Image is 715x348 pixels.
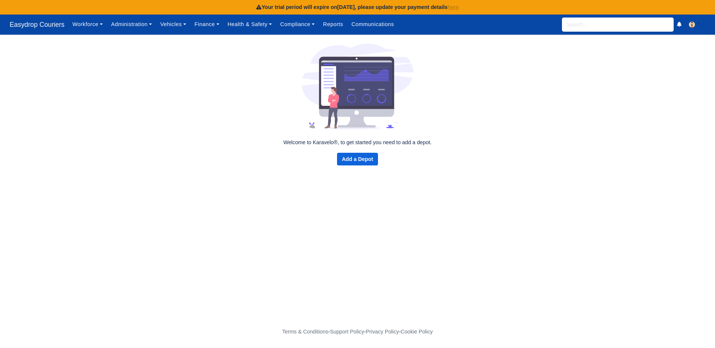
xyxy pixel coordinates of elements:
[190,17,223,32] a: Finance
[347,17,398,32] a: Communications
[337,153,378,165] button: Add a Depot
[145,328,570,336] div: - - -
[401,329,433,335] a: Cookie Policy
[6,138,709,147] p: Welcome to Karavelo®, to get started you need to add a depot.
[366,329,399,335] a: Privacy Policy
[107,17,156,32] a: Administration
[448,4,459,10] a: here
[276,17,319,32] a: Compliance
[6,17,68,32] a: Easydrop Couriers
[330,329,364,335] a: Support Policy
[156,17,190,32] a: Vehicles
[282,329,328,335] a: Terms & Conditions
[319,17,347,32] a: Reports
[678,312,715,348] iframe: Chat Widget
[337,4,355,10] strong: [DATE]
[68,17,107,32] a: Workforce
[223,17,276,32] a: Health & Safety
[562,18,674,32] input: Search...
